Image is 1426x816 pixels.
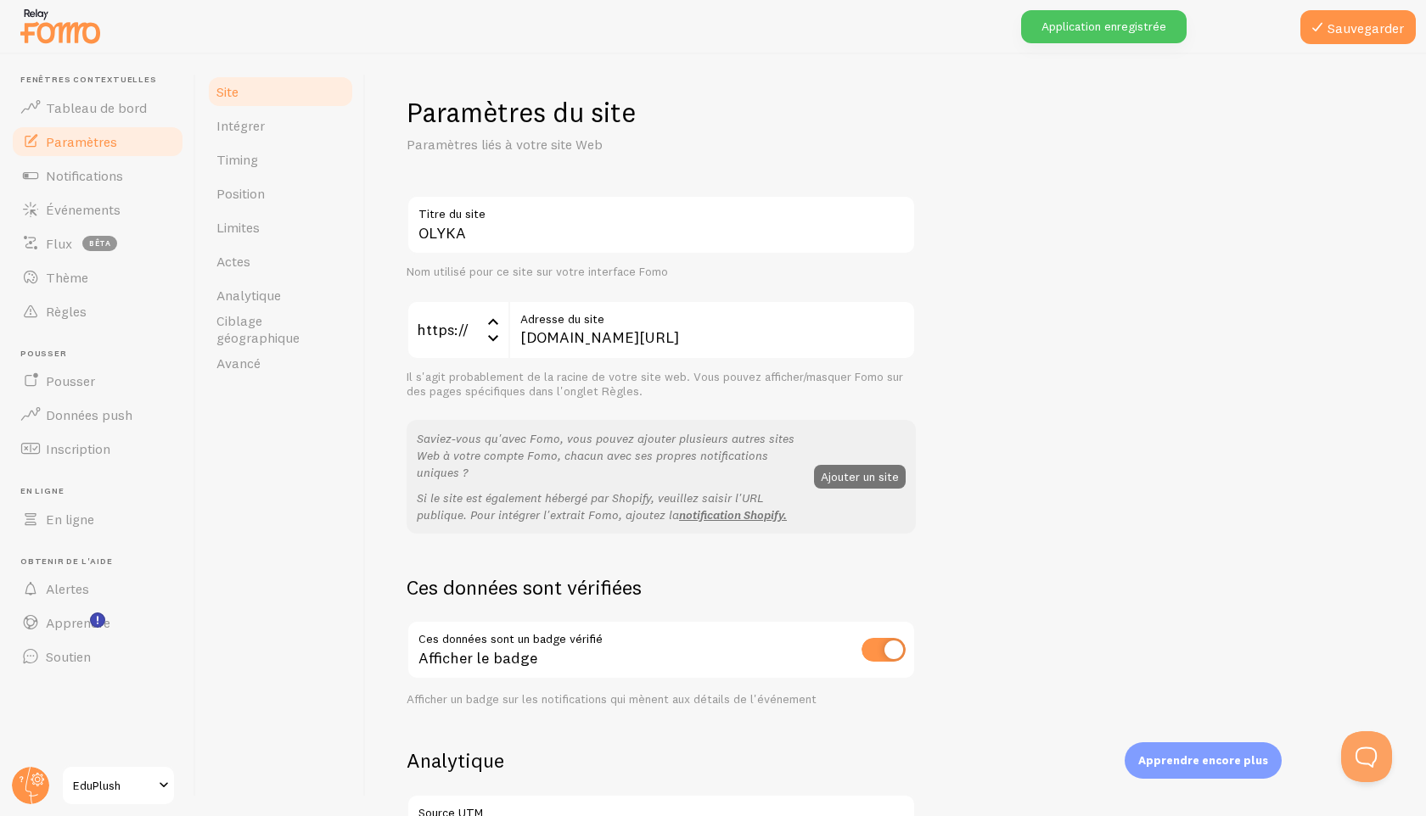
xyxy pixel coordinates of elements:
[679,507,787,523] a: notification Shopify.
[46,303,87,320] font: Règles
[46,133,117,150] font: Paramètres
[10,91,185,125] a: Tableau de bord
[20,74,157,85] font: Fenêtres contextuelles
[216,312,300,346] font: Ciblage géographique
[10,260,185,294] a: Thème
[417,490,764,523] font: Si le site est également hébergé par Shopify, veuillez saisir l'URL publique. Pour intégrer l'ext...
[10,364,185,398] a: Pousser
[821,468,899,483] font: Ajouter un site
[1041,19,1166,34] font: Application enregistrée
[1138,753,1268,767] font: Apprendre encore plus
[46,269,88,286] font: Thème
[46,580,89,597] font: Alertes
[10,294,185,328] a: Règles
[216,253,250,270] font: Actes
[1125,742,1282,779] div: Apprendre encore plus
[814,465,906,489] button: Ajouter un site
[407,96,636,129] font: Paramètres du site
[73,778,121,793] font: EduPlush
[216,185,265,202] font: Position
[10,159,185,193] a: Notifications
[46,235,72,252] font: Flux
[61,765,176,806] a: EduPlush
[10,398,185,432] a: Données push
[1341,731,1392,782] iframe: Aide Scout Beacon - Ouvrir
[10,125,185,159] a: Paramètres
[18,4,103,48] img: fomo-relay-logo-orange.svg
[20,485,64,496] font: En ligne
[206,210,355,244] a: Limites
[206,75,355,109] a: Site
[206,244,355,278] a: Actes
[46,648,91,665] font: Soutien
[508,300,916,360] input: myhonestcompany.com
[46,614,110,631] font: Apprendre
[216,287,281,304] font: Analytique
[206,278,355,312] a: Analytique
[417,431,794,480] font: Saviez-vous qu'avec Fomo, vous pouvez ajouter plusieurs autres sites Web à votre compte Fomo, cha...
[20,556,113,567] font: Obtenir de l'aide
[520,311,604,327] font: Adresse du site
[46,372,95,389] font: Pousser
[216,219,260,236] font: Limites
[407,136,603,153] font: Paramètres liés à votre site Web
[206,109,355,143] a: Intégrer
[206,143,355,176] a: Timing
[407,574,642,600] font: Ces données sont vérifiées
[10,502,185,536] a: En ligne
[46,440,110,457] font: Inscription
[216,117,265,134] font: Intégrer
[407,691,817,707] font: Afficher un badge sur les notifications qui mènent aux détails de l'événement
[10,193,185,226] a: Événements
[418,206,486,221] font: Titre du site
[46,201,121,218] font: Événements
[10,226,185,260] a: Flux bêta
[46,511,94,528] font: En ligne
[206,176,355,210] a: Position
[10,432,185,466] a: Inscription
[46,167,123,184] font: Notifications
[206,312,355,346] a: Ciblage géographique
[206,346,355,380] a: Avancé
[216,83,239,100] font: Site
[89,238,111,248] font: bêta
[10,640,185,673] a: Soutien
[10,572,185,606] a: Alertes
[46,406,132,423] font: Données push
[417,320,469,339] font: https://
[90,612,105,628] svg: <p>Regardez les nouveaux tutoriels !</p>
[418,648,537,668] font: Afficher le badge
[216,355,261,372] font: Avancé
[216,151,258,168] font: Timing
[46,99,147,116] font: Tableau de bord
[407,369,903,400] font: Il s'agit probablement de la racine de votre site web. Vous pouvez afficher/masquer Fomo sur des ...
[10,606,185,640] a: Apprendre
[407,264,668,279] font: Nom utilisé pour ce site sur votre interface Fomo
[20,348,67,359] font: Pousser
[407,747,504,773] font: Analytique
